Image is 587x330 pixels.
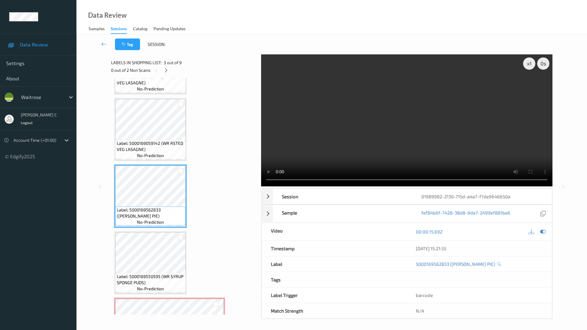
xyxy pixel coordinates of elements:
button: Tag [115,38,140,50]
div: Samplefef84b6f-7428-38d8-9da7-2499ef881be6 [261,205,552,223]
div: Samples [89,26,105,33]
span: Label: 5000169550595 (WR SYRUP SPONGE PUDS) [117,273,184,286]
span: Labels in shopping list: [111,60,161,66]
div: Data Review [88,12,127,18]
span: Label: 5000169562833 ([PERSON_NAME] PIE) [117,207,184,219]
span: 3 out of 9 [164,60,182,66]
span: no-prediction [137,152,164,159]
span: Session: [148,41,165,47]
span: Label: 5000169059142 (WR RSTED VEG LASAGNE) [117,74,184,86]
div: Timestamp [262,241,407,256]
span: no-prediction [137,286,164,292]
div: Sample [273,205,412,222]
a: fef84b6f-7428-38d8-9da7-2499ef881be6 [421,210,510,218]
span: no-prediction [137,86,164,92]
div: [DATE] 15:21:55 [416,245,543,251]
div: Match Strength [262,303,407,318]
div: Tags [262,272,407,287]
span: no-prediction [137,219,164,225]
a: 00:00:15.692 [416,229,442,235]
div: Catalog [133,26,147,33]
div: 0 s [537,57,549,70]
div: Video [262,223,407,240]
div: Label [262,256,407,272]
div: Session [273,189,412,204]
span: Label: 5000169059142 (WR RSTED VEG LASAGNE) [117,140,184,152]
div: Session01989982-2130-715d-a4a7-f7de9646650a [261,189,552,204]
a: 5000169562833 ([PERSON_NAME] PIE) [416,261,495,267]
div: 01989982-2130-715d-a4a7-f7de9646650a [412,189,552,204]
a: Sessions [111,25,133,34]
div: Label Trigger [262,288,407,303]
div: Sessions [111,26,127,34]
div: Pending Updates [153,26,186,33]
div: N/A [407,303,552,318]
a: Catalog [133,25,153,33]
a: Pending Updates [153,25,192,33]
div: x 1 [523,57,535,70]
div: barcode [407,288,552,303]
a: Samples [89,25,111,33]
div: 0 out of 2 Non Scans [111,66,257,74]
